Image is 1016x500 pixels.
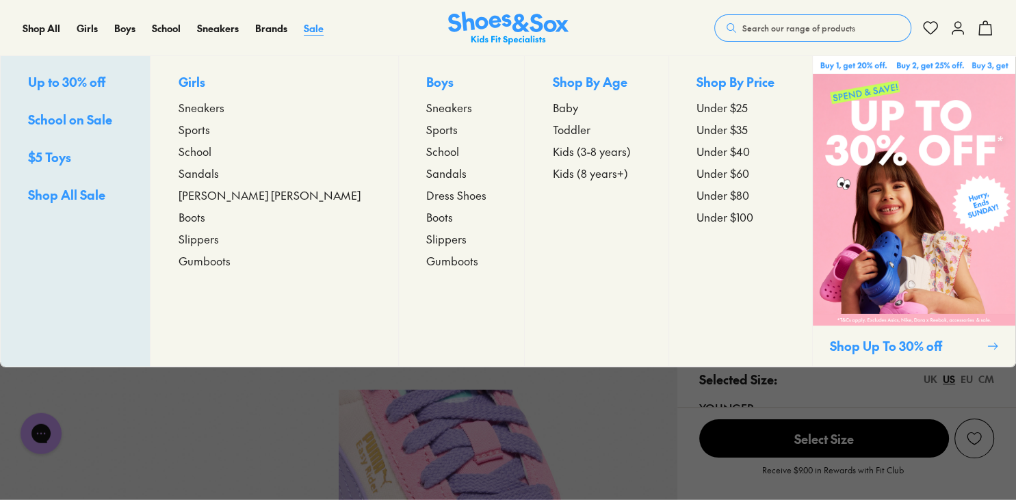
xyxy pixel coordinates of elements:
span: Sneakers [197,21,239,35]
img: SNS_WEBASSETS_CollectionHero_1280x1600_3_3cc3cab1-0476-4628-9278-87f58d7d6f8a.png [813,56,1015,326]
span: Up to 30% off [28,73,105,90]
span: School [426,143,459,159]
a: School [178,143,370,159]
span: Under $25 [696,99,748,116]
a: Sneakers [178,99,370,116]
a: Sandals [426,165,497,181]
span: Shop All [23,21,60,35]
button: Add to Wishlist [954,419,994,459]
button: Search our range of products [714,14,911,42]
span: $5 Toys [28,148,71,166]
span: Boots [426,209,453,225]
span: School [152,21,181,35]
a: Brands [255,21,287,36]
span: Boots [178,209,205,225]
iframe: Gorgias live chat messenger [14,408,68,459]
a: Girls [77,21,98,36]
a: Slippers [178,231,370,247]
p: Shop By Age [552,73,640,94]
div: EU [961,372,973,386]
a: Boys [114,21,135,36]
span: Kids (8 years+) [552,165,627,181]
span: Sneakers [178,99,224,116]
a: Boots [178,209,370,225]
span: Shop All Sale [28,186,105,203]
span: Baby [552,99,577,116]
div: CM [978,372,994,386]
span: Dress Shoes [426,187,486,203]
div: US [943,372,955,386]
span: Under $60 [696,165,749,181]
a: Shop Up To 30% off [812,56,1015,367]
span: Sandals [426,165,467,181]
span: Boys [114,21,135,35]
a: Shop All [23,21,60,36]
p: Receive $9.00 in Rewards with Fit Club [762,464,904,489]
span: Slippers [426,231,467,247]
span: Under $80 [696,187,749,203]
span: Sandals [178,165,218,181]
a: Under $100 [696,209,785,225]
a: Slippers [426,231,497,247]
p: Girls [178,73,370,94]
a: Up to 30% off [28,73,122,94]
a: Baby [552,99,640,116]
span: Brands [255,21,287,35]
img: SNS_Logo_Responsive.svg [448,12,569,45]
span: Gumboots [178,252,230,269]
span: Slippers [178,231,218,247]
p: Selected Size: [699,370,777,389]
span: Sneakers [426,99,472,116]
span: Under $100 [696,209,753,225]
span: School on Sale [28,111,112,128]
div: Younger [699,399,994,416]
a: Dress Shoes [426,187,497,203]
span: School [178,143,211,159]
a: Toddler [552,121,640,137]
span: Sports [426,121,458,137]
a: Shoes & Sox [448,12,569,45]
a: Shop All Sale [28,185,122,207]
a: Under $80 [696,187,785,203]
a: Sports [178,121,370,137]
a: Sneakers [197,21,239,36]
span: Sale [304,21,324,35]
span: Girls [77,21,98,35]
p: Shop Up To 30% off [829,337,981,355]
a: Kids (3-8 years) [552,143,640,159]
a: School on Sale [28,110,122,131]
a: School [152,21,181,36]
span: Gumboots [426,252,478,269]
a: Under $35 [696,121,785,137]
p: Shop By Price [696,73,785,94]
span: Search our range of products [742,22,855,34]
a: Sports [426,121,497,137]
a: Gumboots [426,252,497,269]
span: Under $35 [696,121,748,137]
span: Kids (3-8 years) [552,143,630,159]
span: [PERSON_NAME] [PERSON_NAME] [178,187,360,203]
a: $5 Toys [28,148,122,169]
span: Under $40 [696,143,750,159]
button: Select Size [699,419,949,459]
a: Under $25 [696,99,785,116]
a: [PERSON_NAME] [PERSON_NAME] [178,187,370,203]
a: Sale [304,21,324,36]
a: Gumboots [178,252,370,269]
div: UK [924,372,937,386]
span: Toddler [552,121,590,137]
a: Boots [426,209,497,225]
a: Under $60 [696,165,785,181]
span: Sports [178,121,209,137]
a: Kids (8 years+) [552,165,640,181]
p: Boys [426,73,497,94]
a: Sneakers [426,99,497,116]
a: Under $40 [696,143,785,159]
a: School [426,143,497,159]
a: Sandals [178,165,370,181]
